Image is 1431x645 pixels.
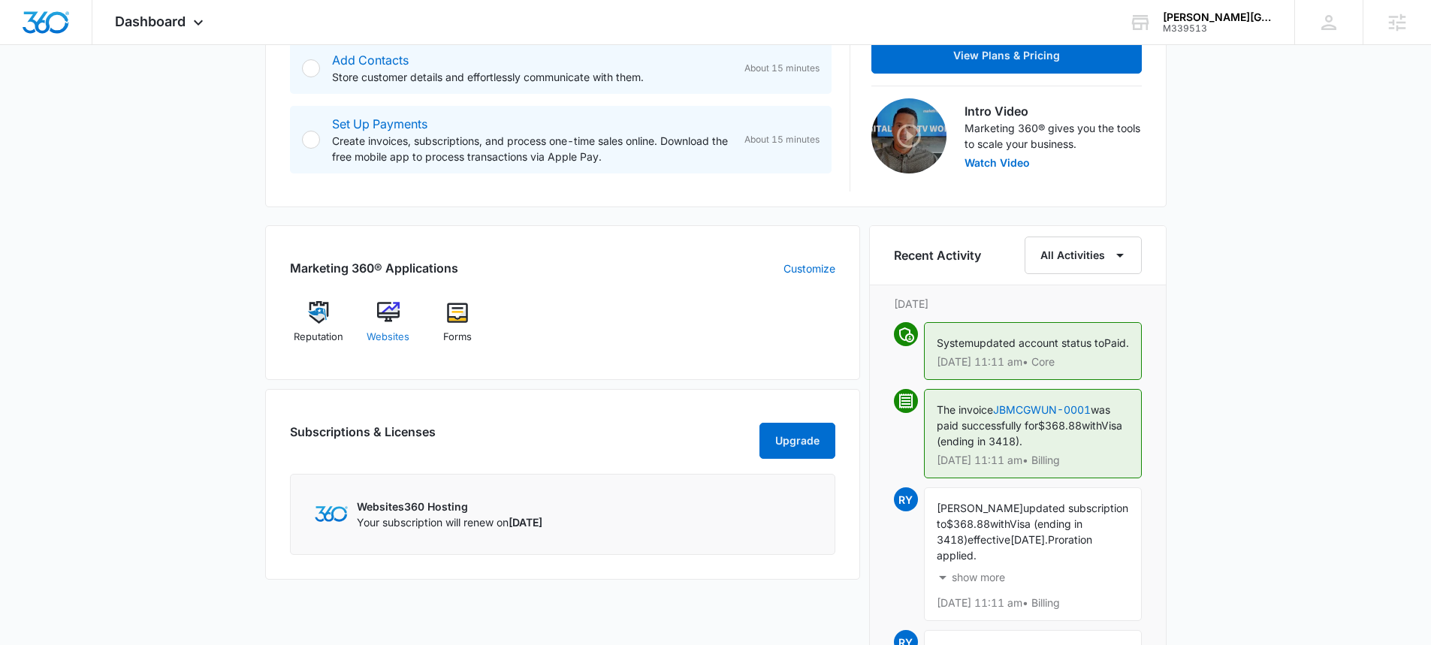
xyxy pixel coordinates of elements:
[744,62,820,75] span: About 15 minutes
[894,487,918,511] span: RY
[359,301,417,355] a: Websites
[1163,11,1273,23] div: account name
[937,336,974,349] span: System
[1104,336,1129,349] span: Paid.
[965,120,1142,152] p: Marketing 360® gives you the tools to scale your business.
[894,296,1142,312] p: [DATE]
[315,506,348,522] img: Marketing 360 Logo
[1082,419,1101,432] span: with
[894,246,981,264] h6: Recent Activity
[993,403,1091,416] a: JBMCGWUN-0001
[357,499,542,514] p: Websites360 Hosting
[783,261,835,276] a: Customize
[1010,533,1048,546] span: [DATE].
[965,102,1142,120] h3: Intro Video
[937,598,1129,608] p: [DATE] 11:11 am • Billing
[332,116,427,131] a: Set Up Payments
[290,259,458,277] h2: Marketing 360® Applications
[937,455,1129,466] p: [DATE] 11:11 am • Billing
[429,301,487,355] a: Forms
[290,423,436,453] h2: Subscriptions & Licenses
[332,133,732,164] p: Create invoices, subscriptions, and process one-time sales online. Download the free mobile app t...
[937,502,1023,514] span: [PERSON_NAME]
[367,330,409,345] span: Websites
[990,517,1010,530] span: with
[937,502,1128,530] span: updated subscription to
[968,533,1010,546] span: effective
[871,98,946,173] img: Intro Video
[759,423,835,459] button: Upgrade
[1163,23,1273,34] div: account id
[871,38,1142,74] button: View Plans & Pricing
[937,357,1129,367] p: [DATE] 11:11 am • Core
[952,572,1005,583] p: show more
[290,301,348,355] a: Reputation
[965,158,1030,168] button: Watch Video
[115,14,186,29] span: Dashboard
[332,53,409,68] a: Add Contacts
[294,330,343,345] span: Reputation
[937,517,1082,546] span: Visa (ending in 3418)
[744,133,820,146] span: About 15 minutes
[332,69,732,85] p: Store customer details and effortlessly communicate with them.
[974,336,1104,349] span: updated account status to
[946,517,990,530] span: $368.88
[443,330,472,345] span: Forms
[509,516,542,529] span: [DATE]
[937,563,1005,592] button: show more
[1038,419,1082,432] span: $368.88
[937,403,993,416] span: The invoice
[357,514,542,530] p: Your subscription will renew on
[1025,237,1142,274] button: All Activities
